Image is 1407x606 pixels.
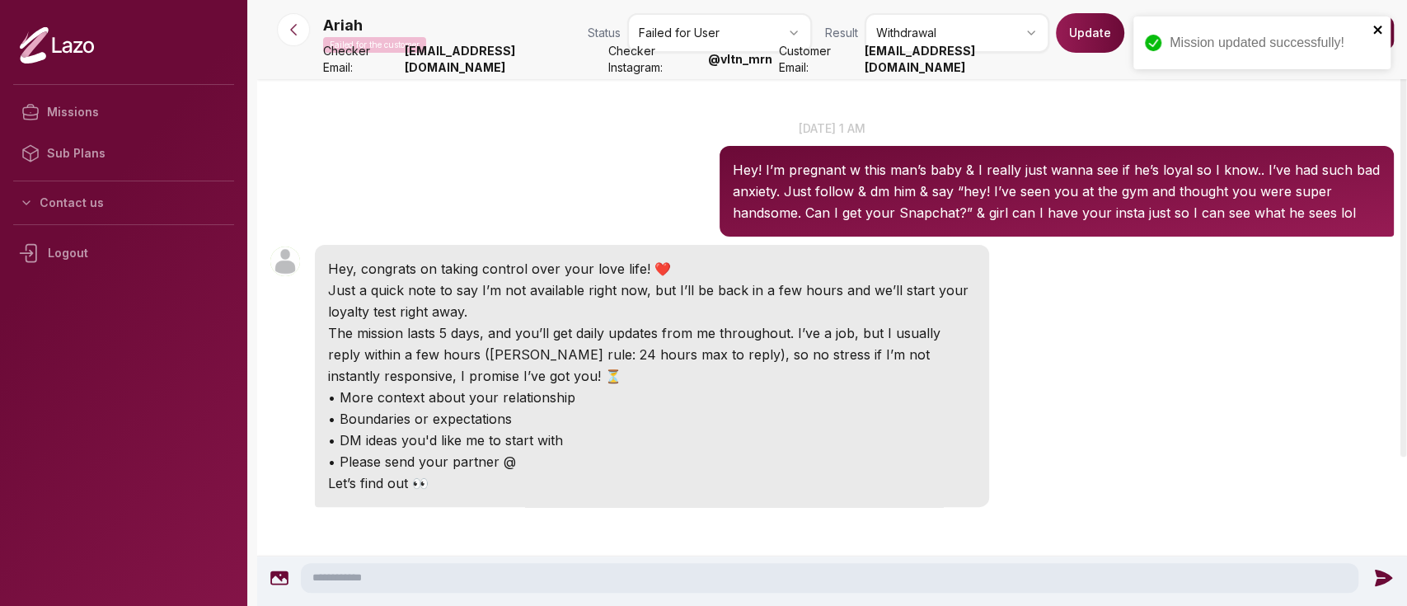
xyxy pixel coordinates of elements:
p: The mission lasts 5 days, and you’ll get daily updates from me throughout. I’ve a job, but I usua... [328,322,976,387]
div: Mission updated successfully! [1170,33,1367,53]
span: Customer Email: [779,43,858,76]
span: Checker Instagram: [608,43,701,76]
p: • Boundaries or expectations [328,408,976,430]
p: Just a quick note to say I’m not available right now, but I’ll be back in a few hours and we’ll s... [328,280,976,322]
p: • Please send your partner @ [328,451,976,472]
p: • DM ideas you'd like me to start with [328,430,976,451]
span: Result [825,25,858,41]
p: Ariah [323,14,363,37]
p: Hey! I’m pregnant w this man’s baby & I really just wanna see if he’s loyal so I know.. I’ve had ... [733,159,1381,223]
p: Hey, congrats on taking control over your love life! ❤️ [328,258,976,280]
p: Let’s find out 👀 [328,472,976,494]
button: Contact us [13,188,234,218]
div: Logout [13,232,234,275]
p: Failed for the customer [323,37,426,53]
span: Checker Email: [323,43,398,76]
p: [DATE] 1 am [257,120,1407,137]
strong: [EMAIL_ADDRESS][DOMAIN_NAME] [865,43,1062,76]
a: Missions [13,92,234,133]
button: close [1372,23,1384,36]
strong: @ vltn_mrn [708,51,772,68]
img: User avatar [270,247,300,276]
span: Status [588,25,621,41]
strong: [EMAIL_ADDRESS][DOMAIN_NAME] [405,43,602,76]
a: Sub Plans [13,133,234,174]
button: Update [1056,13,1124,53]
p: • More context about your relationship [328,387,976,408]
